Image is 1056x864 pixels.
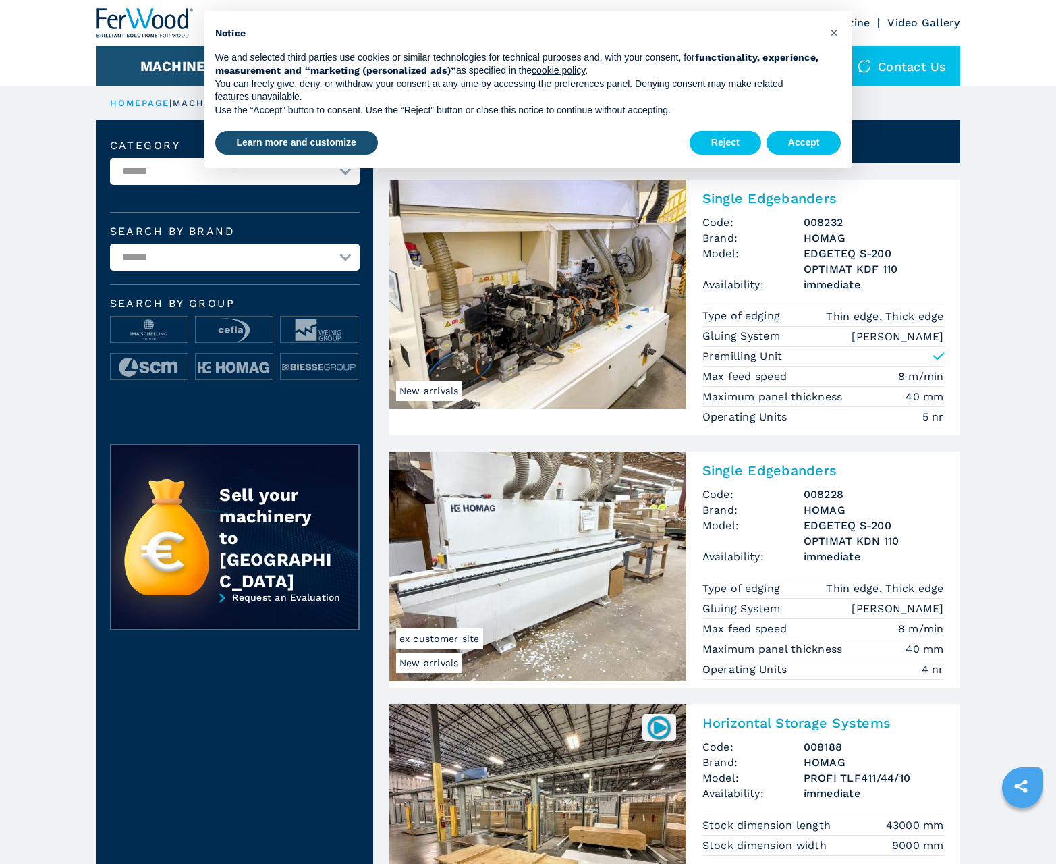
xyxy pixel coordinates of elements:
h3: HOMAG [804,502,944,518]
em: 40 mm [906,641,943,657]
img: Ferwood [96,8,194,38]
em: 4 nr [922,661,944,677]
button: Machines [140,58,215,74]
em: 5 nr [922,409,944,425]
p: Maximum panel thickness [702,642,846,657]
p: Type of edging [702,581,784,596]
h3: EDGETEQ S-200 OPTIMAT KDN 110 [804,518,944,549]
span: Availability: [702,549,804,564]
span: Availability: [702,277,804,292]
p: Gluing System [702,329,784,344]
h2: Horizontal Storage Systems [702,715,944,731]
span: Model: [702,246,804,277]
h3: HOMAG [804,755,944,770]
em: Thin edge, Thick edge [826,308,943,324]
h2: Single Edgebanders [702,462,944,479]
p: Use the “Accept” button to consent. Use the “Reject” button or close this notice to continue with... [215,104,820,117]
em: [PERSON_NAME] [852,329,943,344]
img: Contact us [858,59,871,73]
a: sharethis [1004,769,1038,803]
a: Request an Evaluation [110,592,360,641]
p: Gluing System [702,601,784,616]
p: Type of edging [702,308,784,323]
a: Video Gallery [887,16,960,29]
span: immediate [804,549,944,564]
span: Brand: [702,230,804,246]
label: Search by brand [110,226,360,237]
p: Max feed speed [702,622,791,637]
p: Max feed speed [702,369,791,384]
iframe: Chat [999,803,1046,854]
span: Code: [702,487,804,502]
img: Single Edgebanders HOMAG EDGETEQ S-200 OPTIMAT KDF 110 [389,180,686,409]
img: image [281,354,358,381]
em: 8 m/min [898,369,944,384]
img: 008188 [646,714,672,740]
h2: Single Edgebanders [702,190,944,207]
span: Search by group [110,298,360,309]
em: Thin edge, Thick edge [826,580,943,596]
span: Brand: [702,502,804,518]
h3: HOMAG [804,230,944,246]
span: immediate [804,786,944,801]
em: 43000 mm [886,817,944,833]
span: New arrivals [396,653,462,673]
p: Premilling Unit [702,349,783,364]
p: We and selected third parties use cookies or similar technologies for technical purposes and, wit... [215,51,820,78]
img: image [196,354,273,381]
p: Operating Units [702,410,791,425]
h3: 008228 [804,487,944,502]
span: New arrivals [396,381,462,401]
button: Accept [767,131,841,155]
em: 8 m/min [898,621,944,637]
h3: EDGETEQ S-200 OPTIMAT KDF 110 [804,246,944,277]
img: image [281,317,358,344]
img: Single Edgebanders HOMAG EDGETEQ S-200 OPTIMAT KDN 110 [389,452,686,681]
span: Model: [702,770,804,786]
div: Contact us [844,46,960,86]
p: You can freely give, deny, or withdraw your consent at any time by accessing the preferences pane... [215,78,820,104]
button: Reject [690,131,761,155]
img: image [196,317,273,344]
span: Model: [702,518,804,549]
div: Sell your machinery to [GEOGRAPHIC_DATA] [219,484,331,592]
em: 40 mm [906,389,943,404]
strong: functionality, experience, measurement and “marketing (personalized ads)” [215,52,819,76]
h3: PROFI TLF411/44/10 [804,770,944,786]
p: Stock dimension width [702,838,831,853]
p: Operating Units [702,662,791,677]
a: cookie policy [532,65,585,76]
span: Code: [702,215,804,230]
em: [PERSON_NAME] [852,601,943,616]
span: Availability: [702,786,804,801]
a: Single Edgebanders HOMAG EDGETEQ S-200 OPTIMAT KDF 110New arrivalsSingle EdgebandersCode:008232Br... [389,180,960,435]
p: Maximum panel thickness [702,389,846,404]
span: Code: [702,739,804,755]
p: Stock dimension length [702,818,835,833]
a: Single Edgebanders HOMAG EDGETEQ S-200 OPTIMAT KDN 110New arrivalsex customer siteSingle Edgeband... [389,452,960,688]
span: Brand: [702,755,804,770]
img: image [111,354,188,381]
span: immediate [804,277,944,292]
button: Close this notice [824,22,845,43]
a: HOMEPAGE [110,98,170,108]
span: × [830,24,838,40]
img: image [111,317,188,344]
h3: 008188 [804,739,944,755]
em: 9000 mm [892,838,944,853]
h2: Notice [215,27,820,40]
label: Category [110,140,360,151]
button: Learn more and customize [215,131,378,155]
p: machines [173,97,231,109]
span: ex customer site [396,628,483,649]
h3: 008232 [804,215,944,230]
span: | [169,98,172,108]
